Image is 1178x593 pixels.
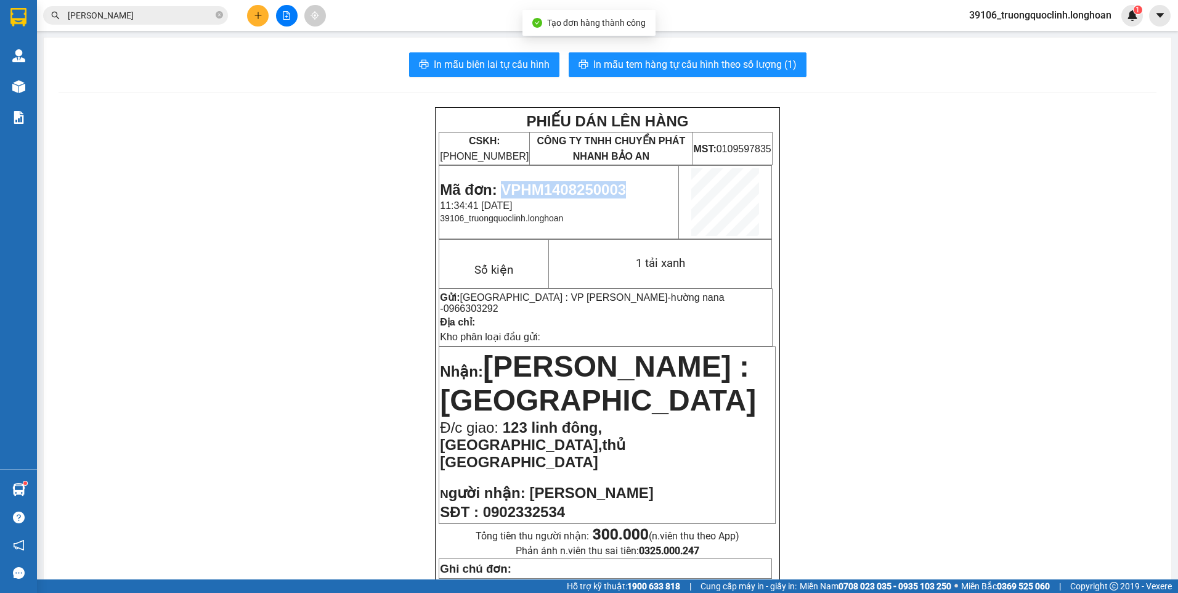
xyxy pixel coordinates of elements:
span: [PERSON_NAME] [529,485,653,501]
span: 1 [1135,6,1140,14]
strong: 300.000 [593,526,649,543]
span: - [440,292,724,314]
span: check-circle [532,18,542,28]
img: logo-vxr [10,8,26,27]
strong: 0708 023 035 - 0935 103 250 [839,581,951,591]
button: printerIn mẫu tem hàng tự cấu hình theo số lượng (1) [569,52,806,77]
span: Mã đơn: VPHM1408250003 [440,181,626,198]
span: Phản ánh n.viên thu sai tiền: [516,545,699,557]
sup: 1 [1134,6,1142,14]
span: CÔNG TY TNHH CHUYỂN PHÁT NHANH BẢO AN [537,136,685,162]
span: 0902332534 [483,504,565,520]
strong: PHIẾU DÁN LÊN HÀNG [82,6,244,22]
span: file-add [282,11,291,20]
button: plus [247,5,269,27]
img: warehouse-icon [12,483,25,496]
button: file-add [276,5,298,27]
span: notification [13,539,25,551]
span: Số kiện [474,263,513,277]
span: Miền Bắc [961,579,1050,593]
img: warehouse-icon [12,49,25,62]
strong: Ghi chú đơn: [440,562,511,575]
span: 10:02:47 [DATE] [5,85,77,96]
span: Mã đơn: VPHM1408250002 [5,66,191,83]
span: 0109597835 [693,144,771,154]
span: Kho phân loại đầu gửi: [440,332,540,342]
img: warehouse-icon [12,80,25,93]
span: 123 linh đông,[GEOGRAPHIC_DATA],thủ [GEOGRAPHIC_DATA] [440,419,625,470]
span: [GEOGRAPHIC_DATA] : VP [PERSON_NAME] [460,292,668,303]
input: Tìm tên, số ĐT hoặc mã đơn [68,9,213,22]
span: 39106_truongquoclinh.longhoan [440,213,563,223]
span: Miền Nam [800,579,951,593]
span: [PHONE_NUMBER] [440,136,529,162]
span: [PERSON_NAME] : [GEOGRAPHIC_DATA] [440,350,756,417]
button: aim [304,5,326,27]
span: message [13,567,25,579]
span: aim [311,11,319,20]
span: search [51,11,60,20]
strong: CSKH: [469,136,500,146]
span: gười nhận: [449,485,526,501]
img: solution-icon [12,111,25,124]
img: icon-new-feature [1127,10,1138,21]
span: plus [254,11,262,20]
span: In mẫu biên lai tự cấu hình [434,57,550,72]
strong: 0369 525 060 [997,581,1050,591]
span: question-circle [13,512,25,523]
span: 39106_truongquoclinh.longhoan [959,7,1121,23]
span: 1 tải xanh [636,256,685,270]
strong: SĐT : [440,504,479,520]
strong: CSKH: [34,27,65,37]
strong: Gửi: [440,292,460,303]
button: printerIn mẫu biên lai tự cấu hình [409,52,559,77]
strong: 1900 633 818 [627,581,680,591]
span: In mẫu tem hàng tự cấu hình theo số lượng (1) [593,57,797,72]
span: printer [419,59,429,71]
strong: Địa chỉ: [440,317,475,327]
span: Hỗ trợ kỹ thuật: [567,579,680,593]
span: hường nana - [440,292,724,314]
span: 11:34:41 [DATE] [440,200,512,211]
span: 0966303292 [444,303,498,314]
span: Tổng tiền thu người nhận: [476,530,739,542]
strong: 0325.000.247 [639,545,699,557]
span: caret-down [1155,10,1166,21]
span: printer [579,59,588,71]
span: [PHONE_NUMBER] [5,27,94,48]
strong: N [440,488,525,501]
strong: PHIẾU DÁN LÊN HÀNG [526,113,688,129]
span: | [1059,579,1061,593]
span: (n.viên thu theo App) [593,530,739,542]
span: Nhận: [440,363,483,380]
strong: MST: [693,144,716,154]
button: caret-down [1149,5,1171,27]
span: ⚪️ [954,584,958,589]
span: copyright [1110,582,1118,591]
span: close-circle [216,10,223,22]
span: CÔNG TY TNHH CHUYỂN PHÁT NHANH BẢO AN [107,27,226,49]
span: | [689,579,691,593]
span: Tạo đơn hàng thành công [547,18,646,28]
span: close-circle [216,11,223,18]
span: Đ/c giao: [440,419,502,436]
sup: 1 [23,481,27,485]
span: Cung cấp máy in - giấy in: [701,579,797,593]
